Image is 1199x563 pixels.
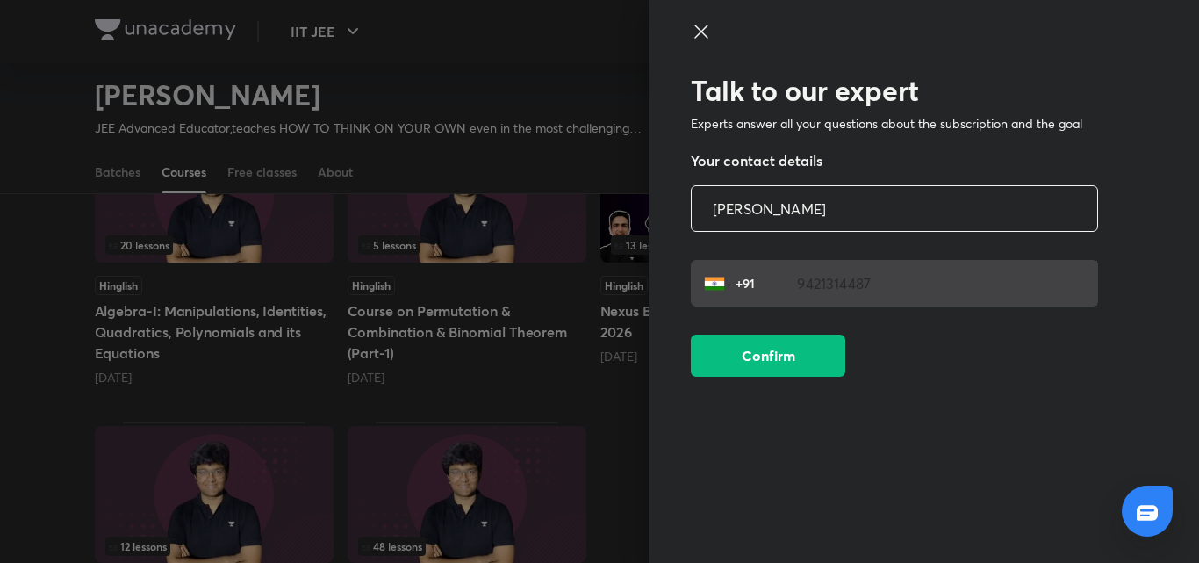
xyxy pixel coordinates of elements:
button: Confirm [691,335,845,377]
img: India [704,273,725,294]
p: Experts answer all your questions about the subscription and the goal [691,114,1098,133]
h5: Your contact details [691,150,1098,171]
p: +91 [725,274,762,292]
input: Enter your mobile number [776,261,1097,306]
input: Enter your name [692,186,1097,231]
h2: Talk to our expert [691,74,1098,107]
